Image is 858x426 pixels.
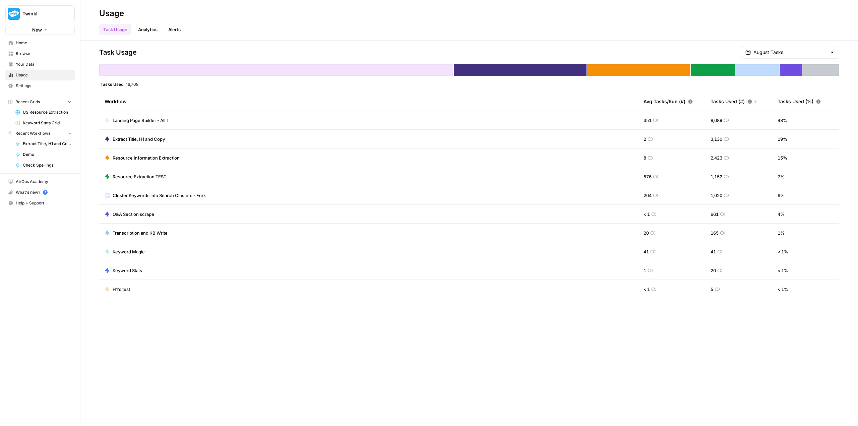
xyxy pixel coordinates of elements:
[5,5,75,22] button: Workspace: Twinkl
[711,92,757,111] div: Tasks Used (#)
[113,155,180,161] span: Resource Information Extraction
[778,155,787,161] span: 15 %
[778,211,785,218] span: 4 %
[643,136,646,142] span: 2
[105,117,168,124] a: Landing Page Builder - Alt 1
[12,149,75,160] a: Demo
[5,38,75,48] a: Home
[16,83,72,89] span: Settings
[711,173,722,180] span: 1,152
[5,176,75,187] a: AirOps Academy
[643,117,652,124] span: 351
[105,92,633,111] div: Workflow
[105,248,145,255] a: Keyword Magic
[5,80,75,91] a: Settings
[164,24,185,35] a: Alerts
[113,248,145,255] span: Keyword Magic
[711,230,719,236] span: 165
[12,138,75,149] a: Extract Title, H1 and Copy
[711,192,722,199] span: 1,020
[778,230,785,236] span: 1 %
[16,200,72,206] span: Help + Support
[12,160,75,171] a: Check Spellings
[105,173,166,180] a: Resource Extraction TEST
[113,267,142,274] span: Keyword Stats
[113,192,206,199] span: Cluster Keywords into Search Clusters - Fork
[16,179,72,185] span: AirOps Academy
[711,155,722,161] span: 2,423
[6,187,74,197] div: What's new?
[113,230,168,236] span: Transcription and KB Write
[23,109,72,115] span: US Resource Extraction
[5,198,75,208] button: Help + Support
[643,155,646,161] span: 8
[753,49,827,56] input: August Tasks
[5,70,75,80] a: Usage
[778,117,787,124] span: 48 %
[8,8,20,20] img: Twinkl Logo
[711,136,722,142] span: 3,130
[15,99,40,105] span: Recent Grids
[643,286,650,293] span: < 1
[643,92,693,111] div: Avg Tasks/Run (#)
[711,117,722,124] span: 8,089
[16,61,72,67] span: Your Data
[113,211,154,218] span: Q&A Section scrape
[99,8,124,19] div: Usage
[16,51,72,57] span: Browse
[778,136,787,142] span: 19 %
[99,48,137,57] span: Task Usage
[778,286,788,293] span: < 1 %
[643,211,650,218] span: < 1
[105,155,180,161] a: Resource Information Extraction
[16,72,72,78] span: Usage
[99,24,131,35] a: Task Usage
[16,40,72,46] span: Home
[643,173,652,180] span: 576
[5,59,75,70] a: Your Data
[105,211,154,218] a: Q&A Section scrape
[113,136,165,142] span: Extract Title, H1 and Copy
[105,267,142,274] a: Keyword Stats
[778,92,821,111] div: Tasks Used (%)
[5,97,75,107] button: Recent Grids
[643,248,649,255] span: 41
[711,267,716,274] span: 20
[643,192,652,199] span: 204
[134,24,162,35] a: Analytics
[711,286,713,293] span: 5
[32,26,42,33] span: New
[23,162,72,168] span: Check Spellings
[23,151,72,158] span: Demo
[113,117,168,124] span: Landing Page Builder - Alt 1
[44,191,46,194] text: 5
[105,230,168,236] a: Transcription and KB Write
[113,173,166,180] span: Resource Extraction TEST
[778,192,785,199] span: 6 %
[23,141,72,147] span: Extract Title, H1 and Copy
[778,173,785,180] span: 7 %
[5,48,75,59] a: Browse
[778,267,788,274] span: < 1 %
[778,248,788,255] span: < 1 %
[12,107,75,118] a: US Resource Extraction
[5,25,75,35] button: New
[105,136,165,142] a: Extract Title, H1 and Copy
[5,187,75,198] button: What's new? 5
[5,128,75,138] button: Recent Workflows
[711,211,719,218] span: 661
[105,192,206,199] a: Cluster Keywords into Search Clusters - Fork
[23,120,72,126] span: Keyword Stats Grid
[22,10,63,17] span: Twinkl
[126,81,138,87] span: 16,708
[43,190,48,195] a: 5
[711,248,716,255] span: 41
[113,286,130,293] span: H1's test
[12,118,75,128] a: Keyword Stats Grid
[105,286,130,293] a: H1's test
[15,130,50,136] span: Recent Workflows
[101,81,125,87] span: Tasks Used:
[643,230,649,236] span: 20
[643,267,646,274] span: 1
